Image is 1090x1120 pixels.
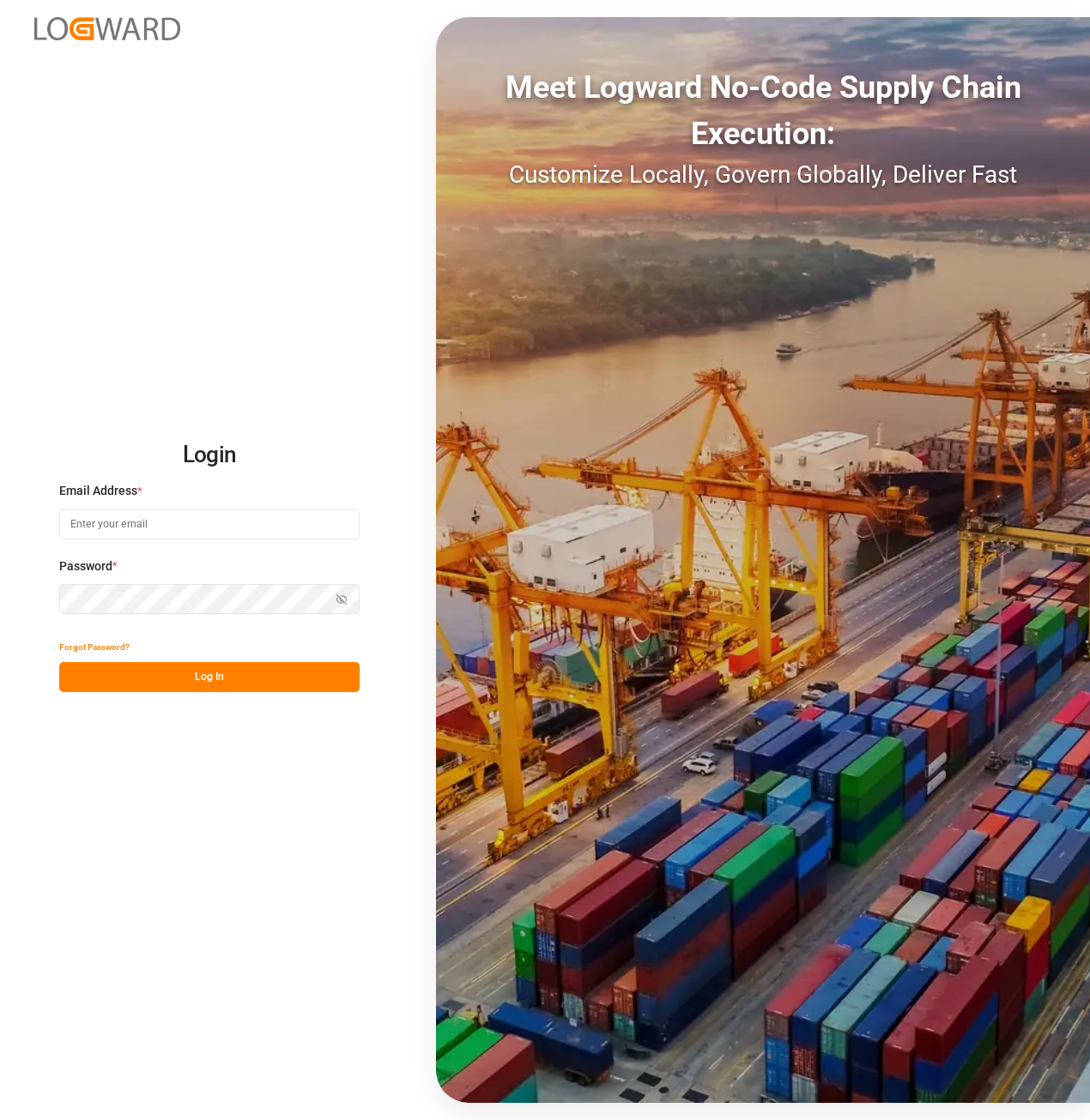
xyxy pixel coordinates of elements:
span: Password [59,557,112,575]
button: Log In [59,662,360,692]
img: Logward_new_orange.png [34,17,180,40]
h2: Login [59,428,360,483]
div: Customize Locally, Govern Globally, Deliver Fast [436,157,1090,193]
span: Email Address [59,482,137,500]
button: Forgot Password? [59,632,130,662]
div: Meet Logward No-Code Supply Chain Execution: [436,64,1090,157]
input: Enter your email [59,509,360,539]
